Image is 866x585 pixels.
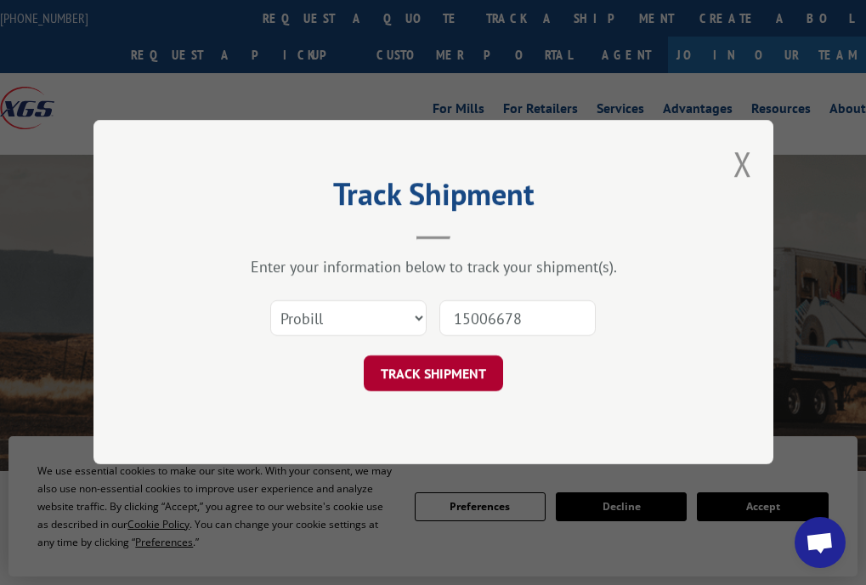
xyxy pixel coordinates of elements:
[795,517,846,568] div: Open chat
[178,182,688,214] h2: Track Shipment
[364,356,503,392] button: TRACK SHIPMENT
[178,258,688,277] div: Enter your information below to track your shipment(s).
[439,301,596,337] input: Number(s)
[733,141,752,186] button: Close modal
